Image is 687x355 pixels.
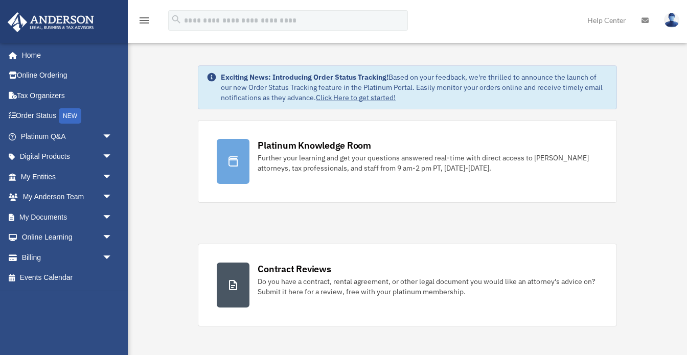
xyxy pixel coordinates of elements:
[198,120,616,203] a: Platinum Knowledge Room Further your learning and get your questions answered real-time with dire...
[102,126,123,147] span: arrow_drop_down
[258,276,598,297] div: Do you have a contract, rental agreement, or other legal document you would like an attorney's ad...
[102,207,123,228] span: arrow_drop_down
[7,45,123,65] a: Home
[7,247,128,268] a: Billingarrow_drop_down
[7,126,128,147] a: Platinum Q&Aarrow_drop_down
[7,227,128,248] a: Online Learningarrow_drop_down
[102,147,123,168] span: arrow_drop_down
[7,147,128,167] a: Digital Productsarrow_drop_down
[316,93,396,102] a: Click Here to get started!
[7,106,128,127] a: Order StatusNEW
[102,227,123,248] span: arrow_drop_down
[138,14,150,27] i: menu
[138,18,150,27] a: menu
[258,139,371,152] div: Platinum Knowledge Room
[664,13,679,28] img: User Pic
[7,65,128,86] a: Online Ordering
[221,73,388,82] strong: Exciting News: Introducing Order Status Tracking!
[7,207,128,227] a: My Documentsarrow_drop_down
[7,187,128,207] a: My Anderson Teamarrow_drop_down
[7,167,128,187] a: My Entitiesarrow_drop_down
[221,72,608,103] div: Based on your feedback, we're thrilled to announce the launch of our new Order Status Tracking fe...
[171,14,182,25] i: search
[102,187,123,208] span: arrow_drop_down
[258,153,598,173] div: Further your learning and get your questions answered real-time with direct access to [PERSON_NAM...
[7,85,128,106] a: Tax Organizers
[102,167,123,187] span: arrow_drop_down
[198,244,616,326] a: Contract Reviews Do you have a contract, rental agreement, or other legal document you would like...
[5,12,97,32] img: Anderson Advisors Platinum Portal
[102,247,123,268] span: arrow_drop_down
[59,108,81,124] div: NEW
[258,263,331,275] div: Contract Reviews
[7,268,128,288] a: Events Calendar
